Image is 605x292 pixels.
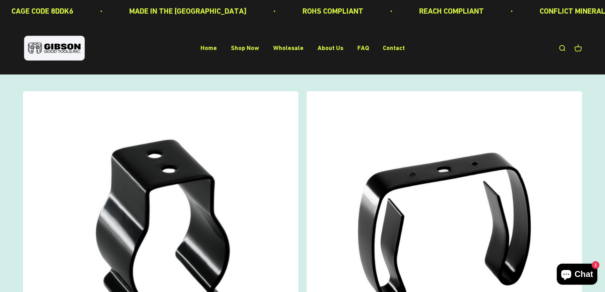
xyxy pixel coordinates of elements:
[11,5,73,17] p: CAGE CODE 8DDK6
[201,44,217,52] a: Home
[357,44,369,52] a: FAQ
[418,5,483,17] p: REACH COMPLIANT
[231,44,259,52] a: Shop Now
[302,5,363,17] p: ROHS COMPLIANT
[555,264,599,286] inbox-online-store-chat: Shopify online store chat
[383,44,405,52] a: Contact
[318,44,343,52] a: About Us
[129,5,246,17] p: MADE IN THE [GEOGRAPHIC_DATA]
[273,44,304,52] a: Wholesale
